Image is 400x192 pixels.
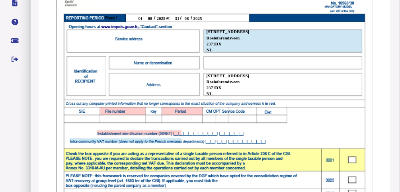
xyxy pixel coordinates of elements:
[206,47,212,52] b: NL
[175,16,179,21] b: 31
[6,51,23,68] button: Sign out
[138,16,142,21] b: 01
[206,73,249,78] b: [STREET_ADDRESS]
[206,85,221,90] b: 2371DX
[206,91,212,96] b: NL
[6,32,23,49] button: Raise a support ticket
[206,29,249,34] b: [STREET_ADDRESS]
[184,16,189,21] b: 08
[156,16,165,21] b: 2025
[206,79,240,84] b: Roelofarendsveen
[206,41,221,46] b: 2371DX
[206,35,240,40] b: Roelofarendsveen
[6,14,23,30] button: Help pages
[193,16,202,21] b: 2025
[148,16,152,21] b: 08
